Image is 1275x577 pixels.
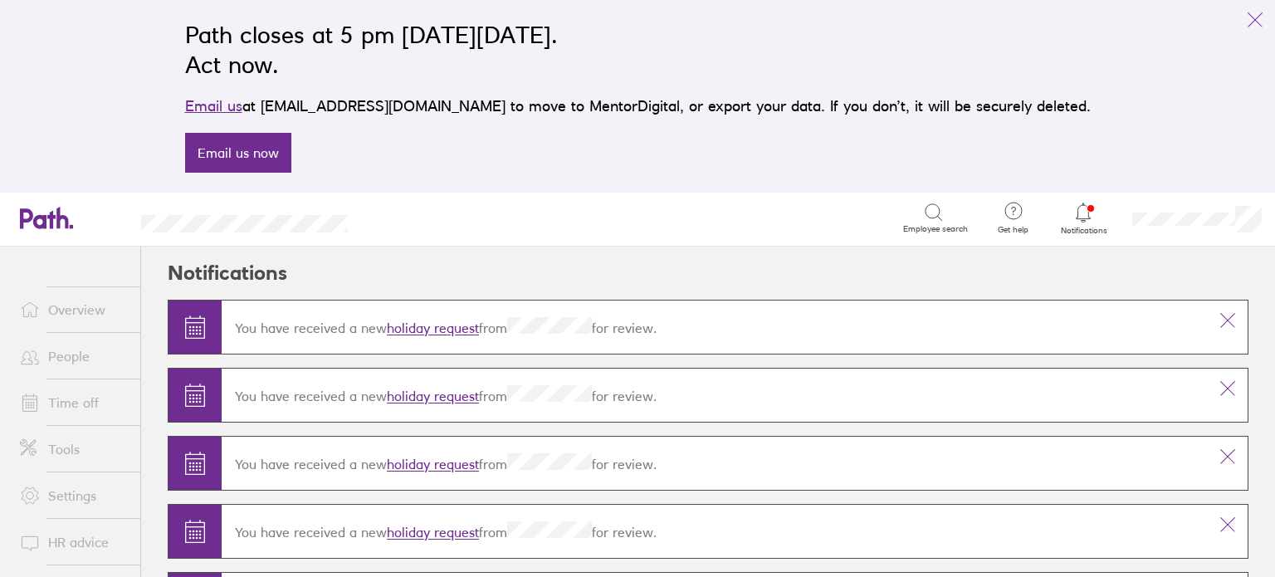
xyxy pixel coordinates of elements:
h2: Path closes at 5 pm [DATE][DATE]. Act now. [185,20,1091,80]
p: at [EMAIL_ADDRESS][DOMAIN_NAME] to move to MentorDigital, or export your data. If you don’t, it w... [185,95,1091,118]
a: Email us now [185,133,291,173]
a: Email us [185,97,242,115]
a: HR advice [7,526,140,559]
span: Notifications [1057,226,1111,236]
a: Time off [7,386,140,419]
div: Search [393,210,435,225]
a: Tools [7,433,140,466]
p: You have received a new from for review. [235,521,1194,540]
h2: Notifications [168,247,287,300]
span: Get help [986,225,1040,235]
p: You have received a new from for review. [235,385,1194,404]
a: Overview [7,293,140,326]
span: Employee search [903,224,968,234]
a: Settings [7,479,140,512]
p: You have received a new from for review. [235,317,1194,336]
a: Notifications [1057,201,1111,236]
p: You have received a new from for review. [235,453,1194,472]
a: holiday request [387,525,479,541]
a: holiday request [387,389,479,405]
a: holiday request [387,320,479,337]
a: holiday request [387,457,479,473]
a: People [7,340,140,373]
